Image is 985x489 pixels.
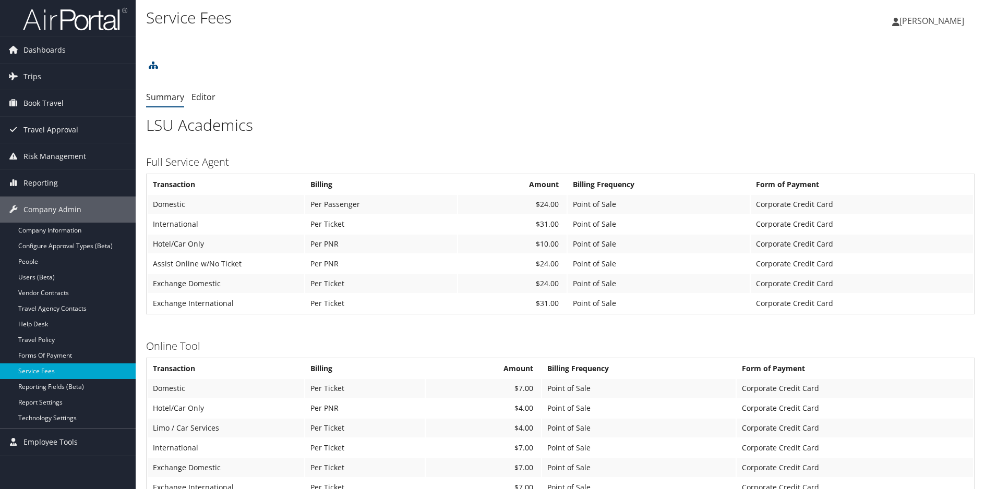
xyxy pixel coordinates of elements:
[305,458,425,477] td: Per Ticket
[458,215,567,234] td: $31.00
[23,429,78,455] span: Employee Tools
[751,254,973,273] td: Corporate Credit Card
[737,359,973,378] th: Form of Payment
[146,114,975,136] h1: LSU Academics
[751,195,973,214] td: Corporate Credit Card
[305,359,425,378] th: Billing
[23,64,41,90] span: Trips
[305,254,457,273] td: Per PNR
[458,254,567,273] td: $24.00
[148,294,304,313] td: Exchange International
[305,215,457,234] td: Per Ticket
[458,274,567,293] td: $24.00
[148,458,304,477] td: Exchange Domestic
[148,175,304,194] th: Transaction
[751,215,973,234] td: Corporate Credit Card
[23,37,66,63] span: Dashboards
[568,195,750,214] td: Point of Sale
[148,419,304,437] td: Limo / Car Services
[542,399,736,418] td: Point of Sale
[751,175,973,194] th: Form of Payment
[542,419,736,437] td: Point of Sale
[23,7,127,31] img: airportal-logo.png
[23,143,86,169] span: Risk Management
[737,438,973,457] td: Corporate Credit Card
[148,195,304,214] td: Domestic
[458,235,567,253] td: $10.00
[148,399,304,418] td: Hotel/Car Only
[737,419,973,437] td: Corporate Credit Card
[426,419,541,437] td: $4.00
[426,359,541,378] th: Amount
[737,399,973,418] td: Corporate Credit Card
[542,359,736,378] th: Billing Frequency
[305,235,457,253] td: Per PNR
[148,438,304,457] td: International
[148,274,304,293] td: Exchange Domestic
[542,458,736,477] td: Point of Sale
[148,254,304,273] td: Assist Online w/No Ticket
[899,15,964,27] span: [PERSON_NAME]
[305,175,457,194] th: Billing
[146,339,975,353] h3: Online Tool
[305,195,457,214] td: Per Passenger
[305,399,425,418] td: Per PNR
[426,458,541,477] td: $7.00
[458,195,567,214] td: $24.00
[23,197,81,223] span: Company Admin
[568,274,750,293] td: Point of Sale
[148,215,304,234] td: International
[751,235,973,253] td: Corporate Credit Card
[458,175,567,194] th: Amount
[426,399,541,418] td: $4.00
[305,379,425,398] td: Per Ticket
[23,117,78,143] span: Travel Approval
[146,7,699,29] h1: Service Fees
[146,155,975,169] h3: Full Service Agent
[542,438,736,457] td: Point of Sale
[426,379,541,398] td: $7.00
[737,458,973,477] td: Corporate Credit Card
[568,294,750,313] td: Point of Sale
[568,215,750,234] td: Point of Sale
[568,254,750,273] td: Point of Sale
[191,91,215,103] a: Editor
[568,175,750,194] th: Billing Frequency
[23,170,58,196] span: Reporting
[542,379,736,398] td: Point of Sale
[892,5,975,36] a: [PERSON_NAME]
[305,438,425,457] td: Per Ticket
[568,235,750,253] td: Point of Sale
[23,90,64,116] span: Book Travel
[148,379,304,398] td: Domestic
[751,274,973,293] td: Corporate Credit Card
[737,379,973,398] td: Corporate Credit Card
[305,419,425,437] td: Per Ticket
[751,294,973,313] td: Corporate Credit Card
[426,438,541,457] td: $7.00
[148,359,304,378] th: Transaction
[305,294,457,313] td: Per Ticket
[458,294,567,313] td: $31.00
[148,235,304,253] td: Hotel/Car Only
[146,91,184,103] a: Summary
[305,274,457,293] td: Per Ticket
